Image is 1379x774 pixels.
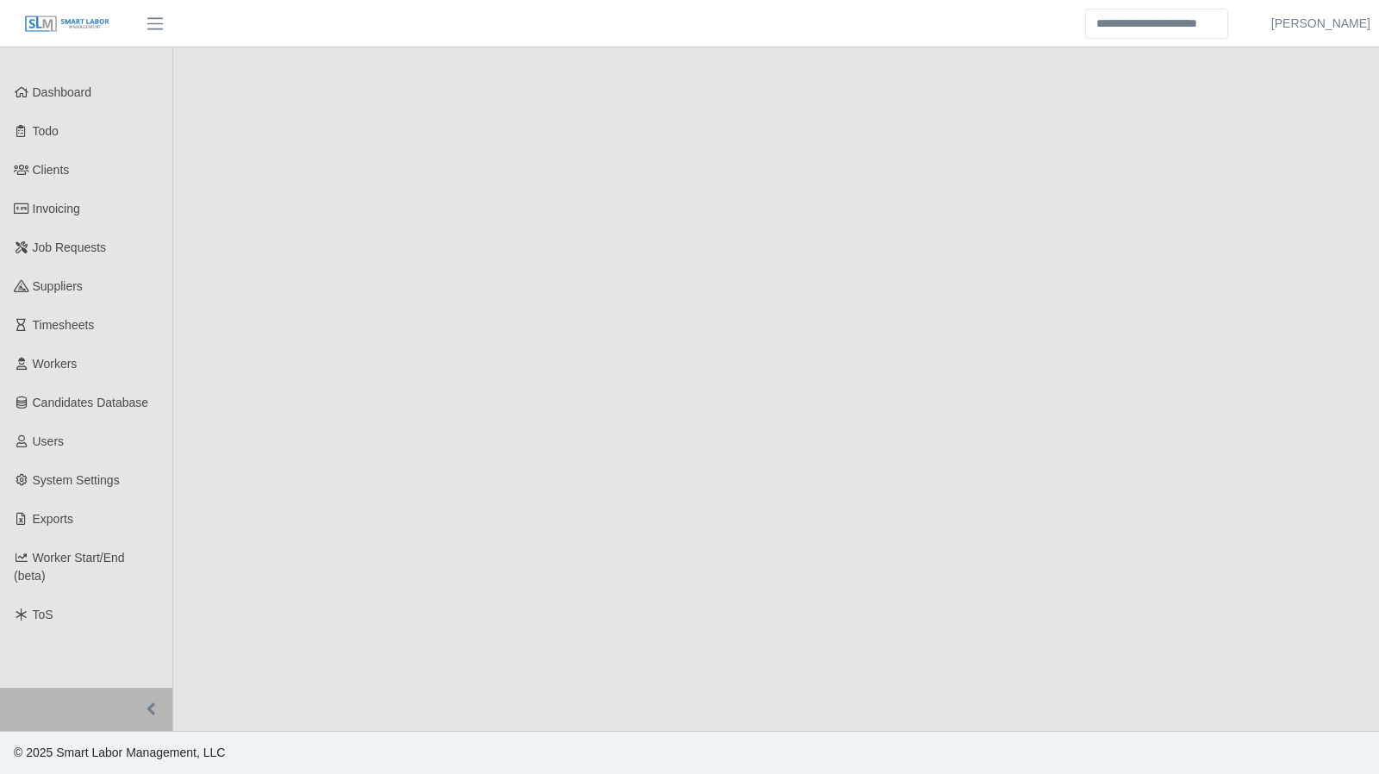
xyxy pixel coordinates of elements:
[33,512,73,526] span: Exports
[24,15,110,34] img: SLM Logo
[33,240,107,254] span: Job Requests
[14,551,125,583] span: Worker Start/End (beta)
[33,163,70,177] span: Clients
[33,85,92,99] span: Dashboard
[1271,15,1370,33] a: [PERSON_NAME]
[33,608,53,621] span: ToS
[33,202,80,215] span: Invoicing
[33,357,78,371] span: Workers
[33,318,95,332] span: Timesheets
[14,746,225,759] span: © 2025 Smart Labor Management, LLC
[33,124,59,138] span: Todo
[33,473,120,487] span: System Settings
[33,279,83,293] span: Suppliers
[1085,9,1228,39] input: Search
[33,434,65,448] span: Users
[33,396,149,409] span: Candidates Database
